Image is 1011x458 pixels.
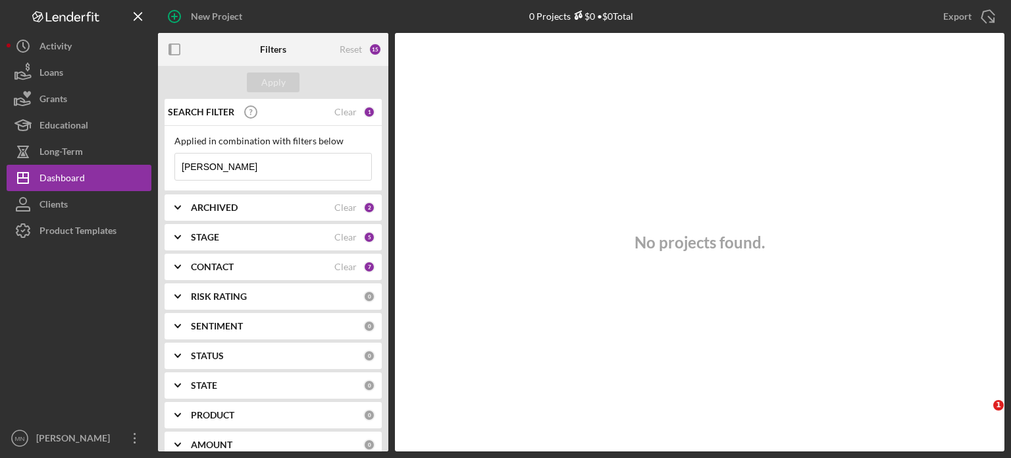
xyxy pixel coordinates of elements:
div: Activity [39,33,72,63]
div: 0 Projects • $0 Total [529,11,633,22]
div: Export [943,3,972,30]
button: Dashboard [7,165,151,191]
button: Export [930,3,1004,30]
b: STATUS [191,351,224,361]
div: Clear [334,107,357,117]
div: Dashboard [39,165,85,194]
button: Educational [7,112,151,138]
div: 2 [363,202,375,214]
b: Filters [260,44,286,55]
div: [PERSON_NAME] [33,425,118,455]
div: Clients [39,191,68,221]
div: Loans [39,59,63,89]
div: 7 [363,261,375,273]
button: Apply [247,72,299,92]
iframe: Intercom live chat [966,400,998,432]
b: SENTIMENT [191,321,243,331]
button: Loans [7,59,151,86]
div: Clear [334,262,357,272]
button: Grants [7,86,151,112]
div: 0 [363,409,375,421]
button: Activity [7,33,151,59]
b: STATE [191,380,217,391]
div: 0 [363,439,375,451]
div: New Project [191,3,242,30]
button: Long-Term [7,138,151,165]
div: Grants [39,86,67,115]
b: ARCHIVED [191,202,238,213]
div: Clear [334,202,357,213]
button: Clients [7,191,151,217]
div: 5 [363,231,375,243]
div: Long-Term [39,138,83,168]
div: 0 [363,380,375,391]
div: Reset [340,44,362,55]
div: Product Templates [39,217,117,247]
div: $0 [571,11,595,22]
b: CONTACT [191,262,234,272]
button: New Project [158,3,255,30]
div: 15 [369,43,382,56]
div: 0 [363,350,375,362]
b: RISK RATING [191,291,247,302]
div: 1 [363,106,375,118]
span: 1 [993,400,1004,411]
b: STAGE [191,232,219,243]
div: Apply [261,72,286,92]
div: 0 [363,291,375,302]
text: MN [15,435,25,442]
div: Clear [334,232,357,243]
button: MN[PERSON_NAME] [7,425,151,451]
div: Educational [39,112,88,142]
b: SEARCH FILTER [168,107,234,117]
b: AMOUNT [191,440,232,450]
button: Product Templates [7,217,151,244]
h3: No projects found. [635,233,765,252]
div: 0 [363,320,375,332]
b: PRODUCT [191,410,234,420]
div: Applied in combination with filters below [174,136,372,146]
